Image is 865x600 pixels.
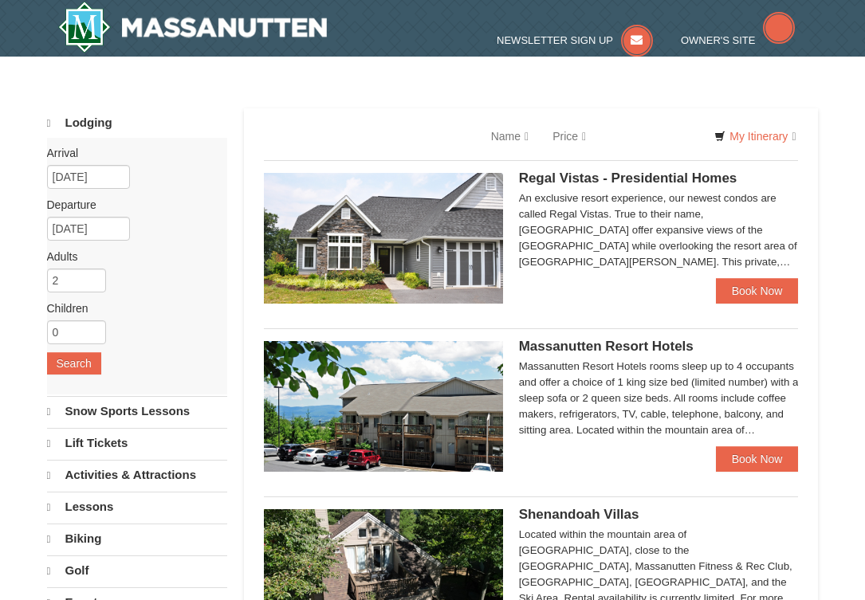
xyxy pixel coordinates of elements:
a: Massanutten Resort [58,2,328,53]
a: Lift Tickets [47,428,228,458]
a: Biking [47,524,228,554]
span: Shenandoah Villas [519,507,639,522]
a: Snow Sports Lessons [47,396,228,426]
img: Massanutten Resort Logo [58,2,328,53]
a: Newsletter Sign Up [497,34,653,46]
a: Owner's Site [681,34,796,46]
a: Activities & Attractions [47,460,228,490]
img: 19218991-1-902409a9.jpg [264,173,503,304]
a: Book Now [716,446,799,472]
span: Regal Vistas - Presidential Homes [519,171,737,186]
span: Massanutten Resort Hotels [519,339,694,354]
div: An exclusive resort experience, our newest condos are called Regal Vistas. True to their name, [G... [519,190,799,270]
label: Departure [47,197,216,213]
button: Search [47,352,101,375]
a: Lessons [47,492,228,522]
img: 19219026-1-e3b4ac8e.jpg [264,341,503,472]
div: Massanutten Resort Hotels rooms sleep up to 4 occupants and offer a choice of 1 king size bed (li... [519,359,799,438]
span: Newsletter Sign Up [497,34,613,46]
a: My Itinerary [704,124,806,148]
span: Owner's Site [681,34,756,46]
label: Adults [47,249,216,265]
a: Book Now [716,278,799,304]
label: Arrival [47,145,216,161]
a: Name [479,120,541,152]
a: Lodging [47,108,228,138]
a: Golf [47,555,228,586]
label: Children [47,300,216,316]
a: Price [541,120,598,152]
